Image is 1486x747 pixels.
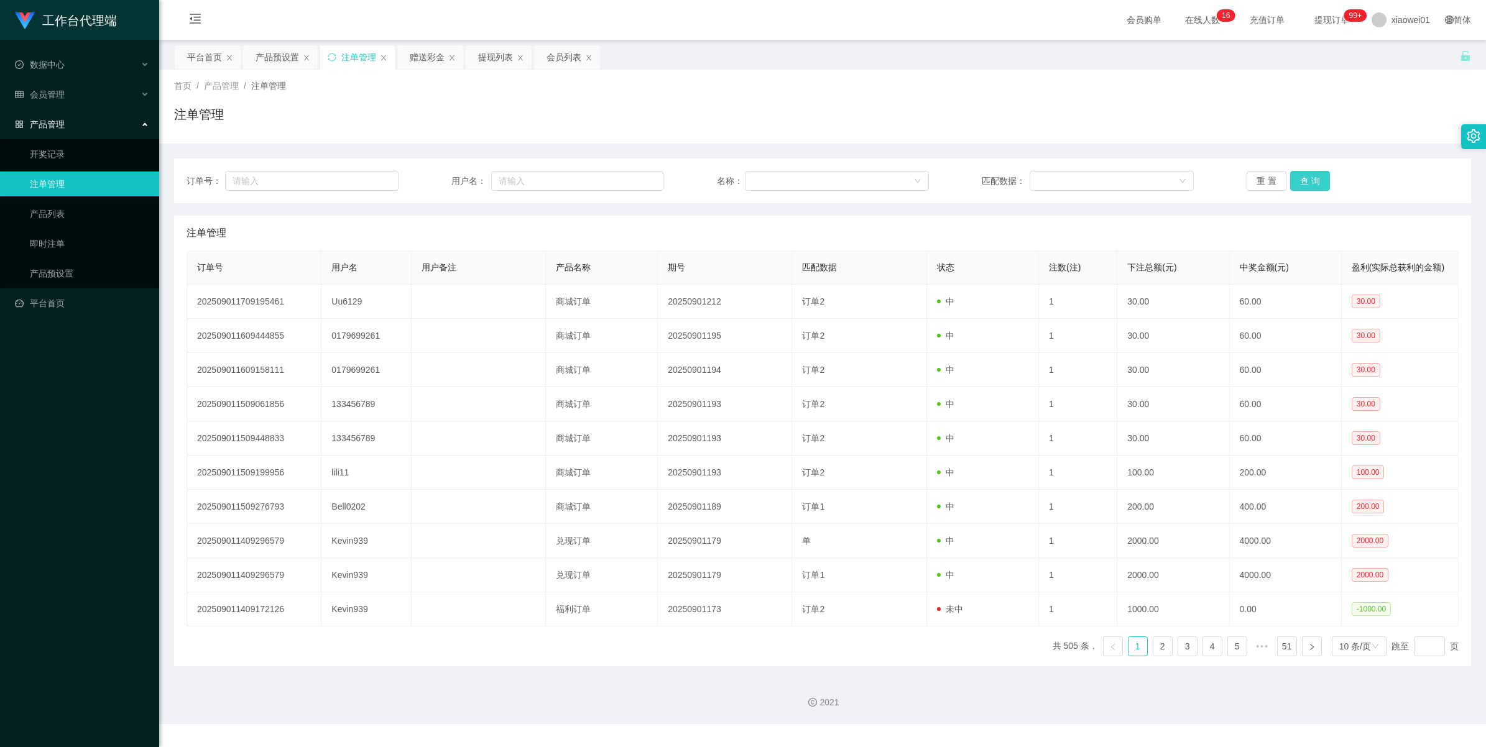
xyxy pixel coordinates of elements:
td: 30.00 [1117,387,1229,421]
div: 注单管理 [341,45,376,69]
a: 5 [1228,637,1247,656]
div: 2021 [169,696,1476,709]
li: 1 [1128,636,1148,656]
td: 30.00 [1117,421,1229,456]
td: 400.00 [1230,490,1342,524]
span: 下注总额(元) [1127,262,1176,272]
span: 中 [937,433,954,443]
td: 60.00 [1230,285,1342,319]
span: -1000.00 [1352,602,1391,616]
span: 提现订单 [1308,16,1355,24]
li: 共 505 条， [1053,636,1098,656]
i: 图标: unlock [1460,50,1471,62]
i: 图标: global [1445,16,1454,24]
span: 订单2 [802,365,824,375]
td: 1 [1039,558,1117,592]
sup: 1049 [1344,9,1367,22]
td: 2000.00 [1117,558,1229,592]
i: 图标: close [380,54,387,62]
span: 中 [937,399,954,409]
span: 中 [937,536,954,546]
td: 2000.00 [1117,524,1229,558]
td: 202509011509276793 [187,490,321,524]
span: 注单管理 [251,81,286,91]
sup: 16 [1217,9,1235,22]
td: 商城订单 [546,456,658,490]
div: 跳至 页 [1391,636,1459,656]
td: 1 [1039,524,1117,558]
td: 30.00 [1117,285,1229,319]
td: 20250901193 [658,421,792,456]
td: 1 [1039,421,1117,456]
td: 0.00 [1230,592,1342,626]
td: 202509011709195461 [187,285,321,319]
span: 名称： [717,175,745,188]
li: 向后 5 页 [1252,636,1272,656]
td: 202509011409172126 [187,592,321,626]
span: 30.00 [1352,363,1380,377]
i: 图标: down [914,177,921,186]
span: 30.00 [1352,431,1380,445]
i: 图标: setting [1467,129,1480,143]
td: 30.00 [1117,319,1229,353]
span: 充值订单 [1244,16,1291,24]
span: 未中 [937,604,963,614]
td: 1000.00 [1117,592,1229,626]
input: 请输入 [225,171,399,191]
a: 51 [1278,637,1296,656]
img: logo.9652507e.png [15,12,35,30]
i: 图标: check-circle-o [15,60,24,69]
span: 30.00 [1352,295,1380,308]
td: 20250901212 [658,285,792,319]
i: 图标: appstore-o [15,120,24,129]
li: 51 [1277,636,1297,656]
span: 会员管理 [15,89,65,99]
a: 产品预设置 [30,261,149,286]
i: 图标: close [517,54,524,62]
td: 1 [1039,387,1117,421]
td: 30.00 [1117,353,1229,387]
i: 图标: left [1109,643,1117,651]
span: 中 [937,570,954,580]
td: 0179699261 [321,353,411,387]
span: 产品名称 [556,262,591,272]
td: Bell0202 [321,490,411,524]
span: 30.00 [1352,329,1380,342]
span: 100.00 [1352,465,1385,479]
span: 订单号 [197,262,223,272]
td: Kevin939 [321,558,411,592]
a: 2 [1153,637,1172,656]
span: 订单1 [802,570,824,580]
span: 订单号： [187,175,225,188]
td: 100.00 [1117,456,1229,490]
div: 10 条/页 [1339,637,1371,656]
span: 产品管理 [15,119,65,129]
td: 20250901173 [658,592,792,626]
td: 商城订单 [546,387,658,421]
span: 30.00 [1352,397,1380,411]
span: 用户名： [451,175,491,188]
td: 0179699261 [321,319,411,353]
span: 匹配数据： [982,175,1030,188]
td: 20250901189 [658,490,792,524]
a: 1 [1128,637,1147,656]
td: 4000.00 [1230,524,1342,558]
i: 图标: down [1372,643,1379,651]
span: 中 [937,365,954,375]
a: 工作台代理端 [15,15,117,25]
td: Kevin939 [321,524,411,558]
span: 订单2 [802,399,824,409]
span: 中 [937,296,954,306]
td: 商城订单 [546,285,658,319]
td: 4000.00 [1230,558,1342,592]
td: 60.00 [1230,319,1342,353]
a: 图标: dashboard平台首页 [15,291,149,316]
input: 请输入 [491,171,663,191]
td: 兑现订单 [546,558,658,592]
td: 1 [1039,490,1117,524]
span: 匹配数据 [802,262,837,272]
div: 平台首页 [187,45,222,69]
td: 202509011409296579 [187,524,321,558]
td: 60.00 [1230,421,1342,456]
div: 产品预设置 [256,45,299,69]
